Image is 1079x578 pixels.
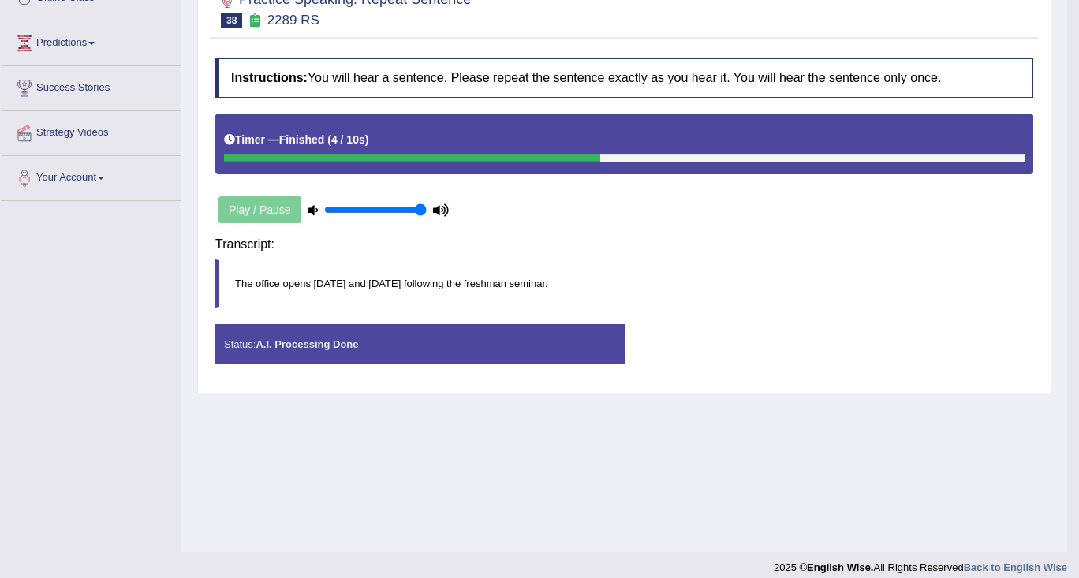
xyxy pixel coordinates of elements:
[256,338,358,350] strong: A.I. Processing Done
[1,21,181,61] a: Predictions
[365,133,369,146] b: )
[267,13,319,28] small: 2289 RS
[327,133,331,146] b: (
[231,71,308,84] b: Instructions:
[1,66,181,106] a: Success Stories
[331,133,365,146] b: 4 / 10s
[1,111,181,151] a: Strategy Videos
[1,156,181,196] a: Your Account
[774,552,1067,575] div: 2025 © All Rights Reserved
[215,58,1033,98] h4: You will hear a sentence. Please repeat the sentence exactly as you hear it. You will hear the se...
[215,237,1033,252] h4: Transcript:
[964,561,1067,573] a: Back to English Wise
[221,13,242,28] span: 38
[224,134,368,146] h5: Timer —
[215,259,1033,308] blockquote: The office opens [DATE] and [DATE] following the freshman seminar.
[246,13,263,28] small: Exam occurring question
[807,561,873,573] strong: English Wise.
[215,324,625,364] div: Status:
[279,133,325,146] b: Finished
